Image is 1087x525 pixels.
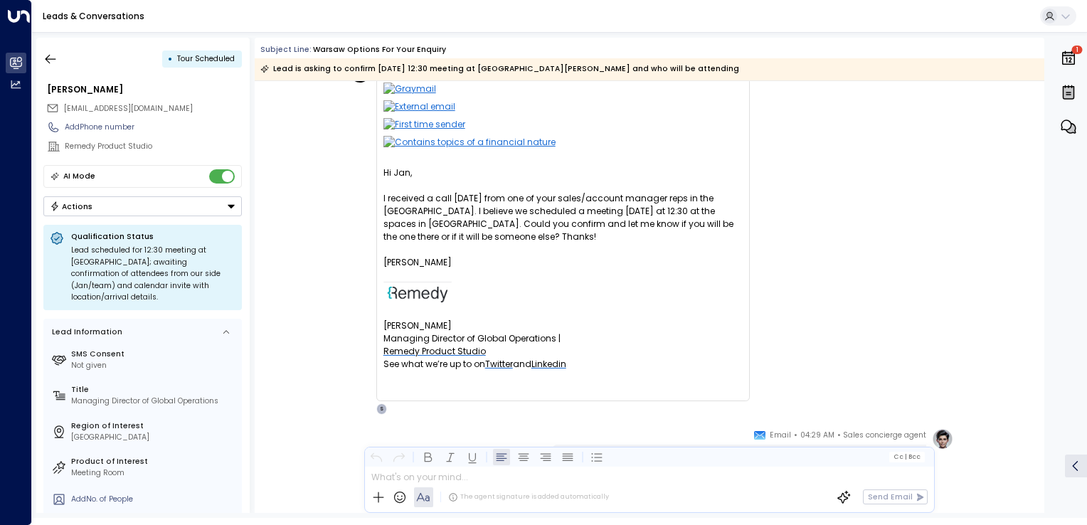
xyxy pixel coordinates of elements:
div: Hi Jan, [383,166,743,179]
span: [PERSON_NAME] [383,319,452,332]
span: Cc Bcc [894,453,921,460]
div: Remedy Product Studio [65,141,242,152]
div: [GEOGRAPHIC_DATA] [71,432,238,443]
font: Linkedin [531,358,566,370]
font: See what we’re up to on [383,358,485,370]
div: AI Mode [63,169,95,184]
div: I received a call [DATE] from one of your sales/account manager reps in the [GEOGRAPHIC_DATA]. I ... [383,166,743,383]
button: Undo [368,448,385,465]
div: AddNo. of People [71,494,238,505]
font: Twitter [485,358,513,370]
div: AddPhone number [65,122,242,133]
div: • [168,49,173,68]
a: Remedy Product Studio [383,345,486,358]
span: Subject Line: [260,44,312,55]
label: SMS Consent [71,349,238,360]
div: [PERSON_NAME] [47,83,242,96]
a: Leads & Conversations [43,10,144,22]
span: • [837,428,841,442]
label: Product of Interest [71,456,238,467]
span: 04:29 AM [800,428,834,442]
span: • [794,428,797,442]
div: Button group with a nested menu [43,196,242,216]
p: Qualification Status [71,231,235,242]
div: Warsaw options for your enquiry [313,44,446,55]
font: and [513,358,531,370]
a: Twitter [485,358,513,371]
button: 1 [1056,43,1081,74]
button: Cc|Bcc [889,452,925,462]
img: profile-logo.png [932,428,953,450]
button: Actions [43,196,242,216]
div: Managing Director of Global Operations [71,396,238,407]
span: Tour Scheduled [177,53,235,64]
font: Remedy Product Studio [383,345,486,357]
img: Graymail [383,83,743,100]
label: Region of Interest [71,420,238,432]
div: Lead Information [48,327,122,338]
div: Lead scheduled for 12:30 meeting at [GEOGRAPHIC_DATA]; awaiting confirmation of attendees from ou... [71,245,235,304]
div: The agent signature is added automatically [448,492,609,502]
div: Not given [71,360,238,371]
div: S [376,403,388,415]
button: Redo [390,448,407,465]
div: Meeting Room [71,467,238,479]
span: 1 [1072,46,1083,54]
a: Linkedin [531,358,566,371]
span: [EMAIL_ADDRESS][DOMAIN_NAME] [64,103,193,114]
img: First time sender [383,118,743,136]
font: Managing Director of Global Operations | [383,332,561,344]
img: Contains topics of a financial nature [383,136,743,154]
div: Actions [50,201,93,211]
img: remedy-logo.png [383,282,452,307]
label: Title [71,384,238,396]
img: External email [383,100,743,118]
span: | [904,453,906,460]
span: aconcha@remedyproduct.com [64,103,193,115]
div: Lead is asking to confirm [DATE] 12:30 meeting at [GEOGRAPHIC_DATA][PERSON_NAME] and who will be ... [260,62,739,76]
span: Sales concierge agent [843,428,926,442]
span: Email [770,428,791,442]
